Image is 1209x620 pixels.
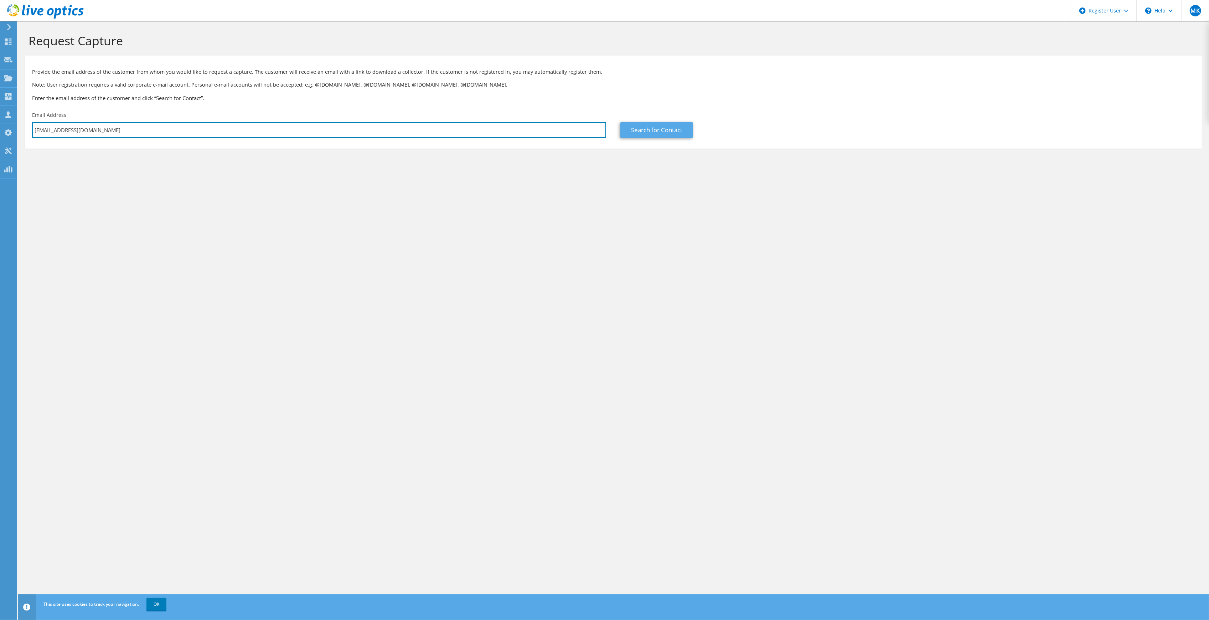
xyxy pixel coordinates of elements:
[32,94,1195,102] h3: Enter the email address of the customer and click “Search for Contact”.
[1190,5,1201,16] span: MK
[43,601,139,607] span: This site uses cookies to track your navigation.
[620,122,693,138] a: Search for Contact
[146,598,166,611] a: OK
[29,33,1195,48] h1: Request Capture
[1145,7,1152,14] svg: \n
[32,68,1195,76] p: Provide the email address of the customer from whom you would like to request a capture. The cust...
[32,81,1195,89] p: Note: User registration requires a valid corporate e-mail account. Personal e-mail accounts will ...
[32,112,66,119] label: Email Address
